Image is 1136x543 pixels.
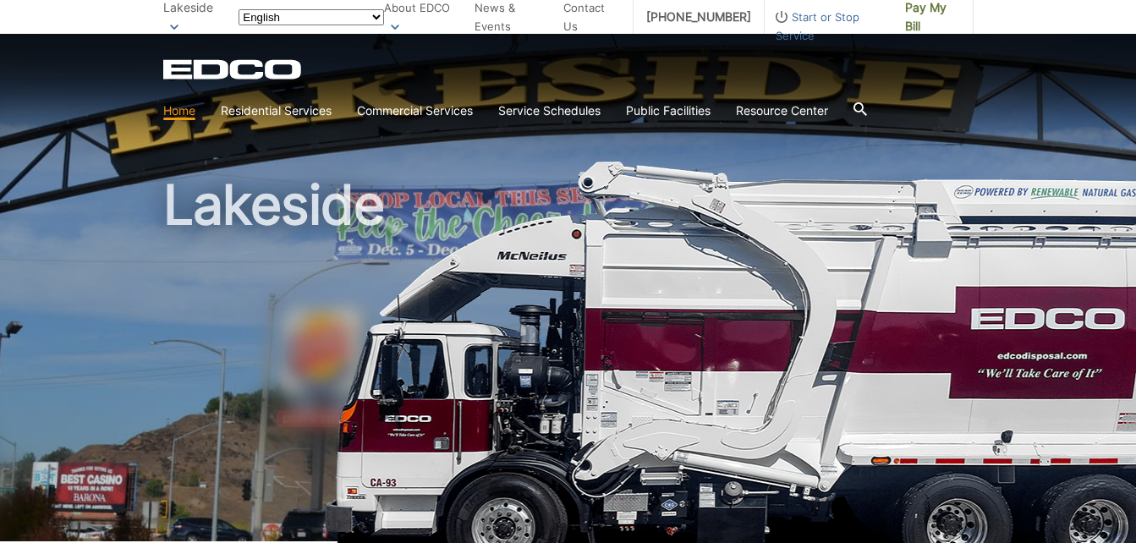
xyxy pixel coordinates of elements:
a: Public Facilities [626,101,711,120]
select: Select a language [239,9,384,25]
a: Resource Center [736,101,828,120]
a: Service Schedules [498,101,601,120]
a: EDCD logo. Return to the homepage. [163,59,304,80]
a: Home [163,101,195,120]
a: Commercial Services [357,101,473,120]
a: Residential Services [221,101,332,120]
